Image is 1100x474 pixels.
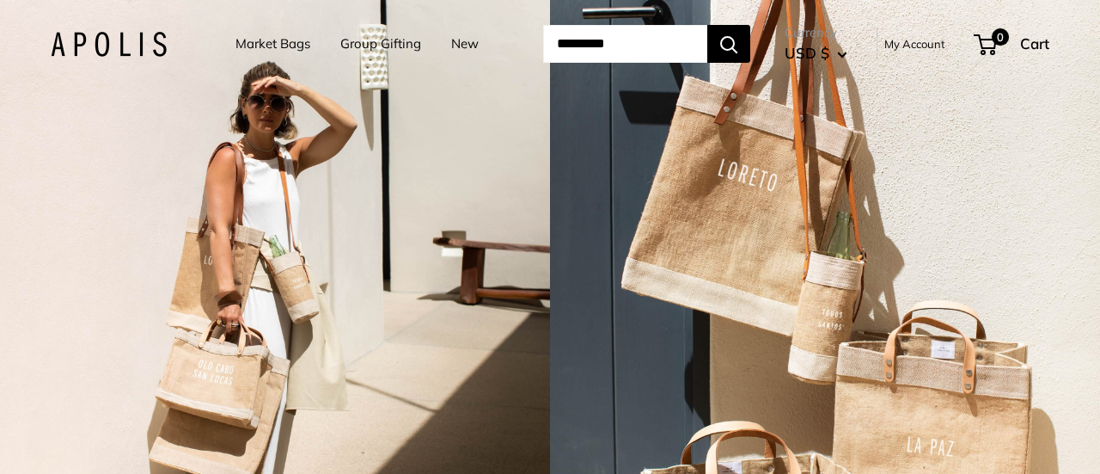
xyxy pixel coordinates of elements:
[235,32,310,56] a: Market Bags
[340,32,421,56] a: Group Gifting
[451,32,479,56] a: New
[785,21,847,45] span: Currency
[707,25,750,63] button: Search
[992,28,1009,46] span: 0
[1020,34,1049,52] span: Cart
[785,40,847,67] button: USD $
[884,34,945,54] a: My Account
[975,30,1049,58] a: 0 Cart
[785,44,829,62] span: USD $
[543,25,707,63] input: Search...
[51,32,167,57] img: Apolis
